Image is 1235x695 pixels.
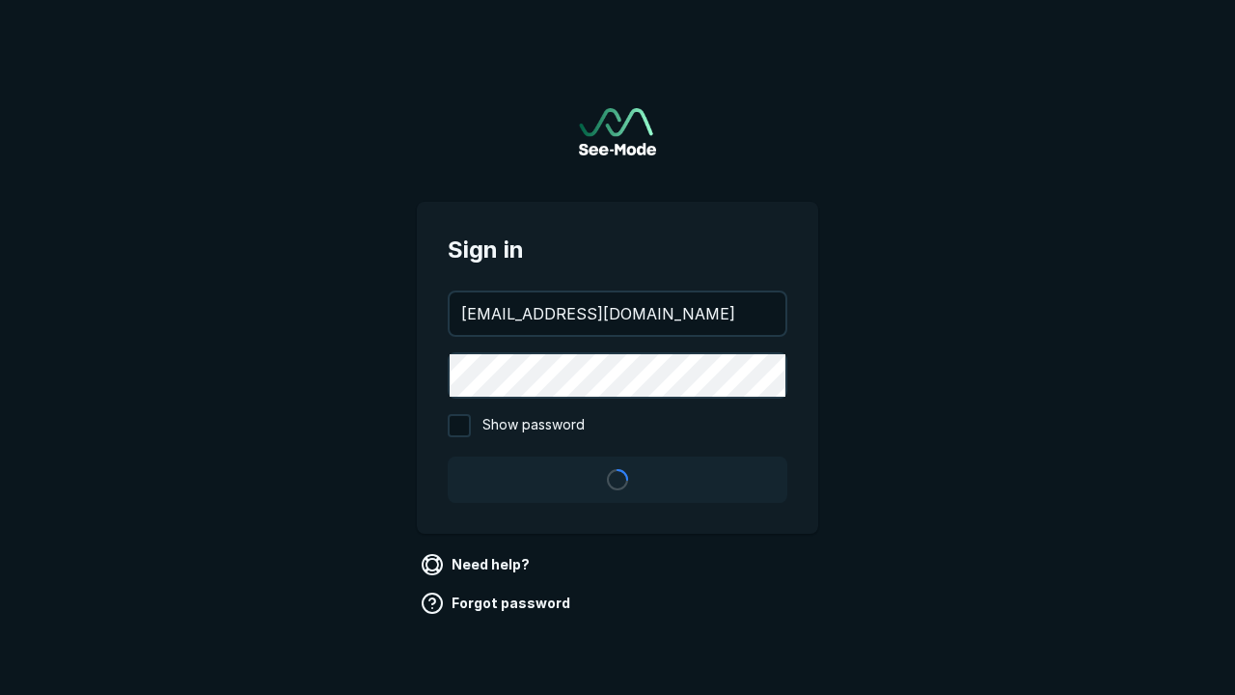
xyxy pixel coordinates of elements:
input: your@email.com [450,292,785,335]
a: Forgot password [417,588,578,619]
span: Show password [482,414,585,437]
img: See-Mode Logo [579,108,656,155]
span: Sign in [448,233,787,267]
a: Go to sign in [579,108,656,155]
a: Need help? [417,549,537,580]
